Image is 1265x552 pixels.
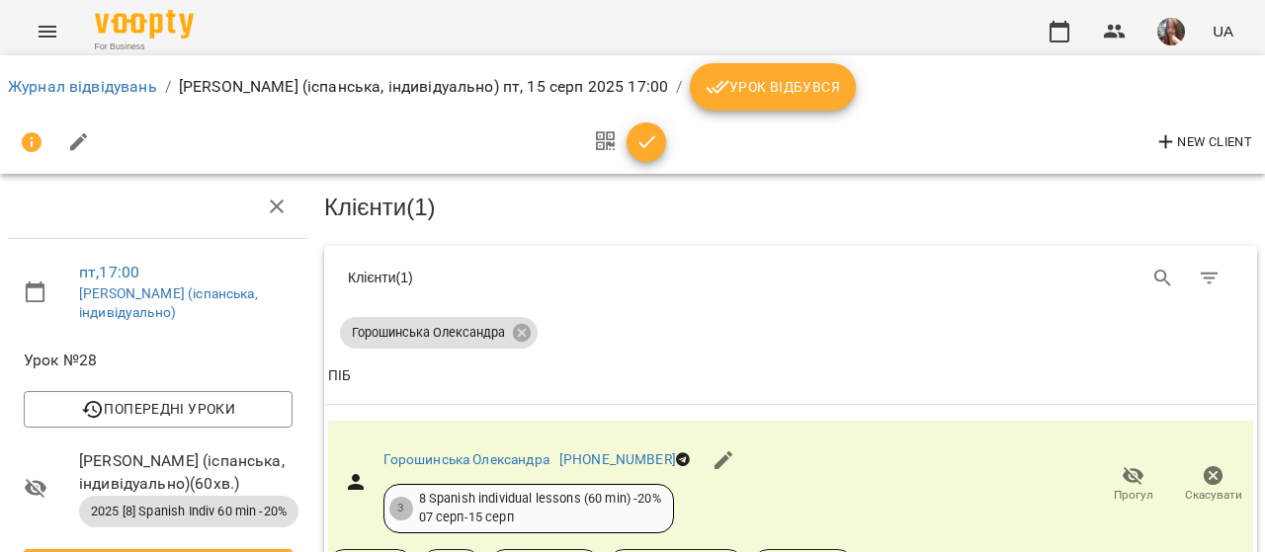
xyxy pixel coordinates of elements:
span: ПІБ [328,364,1253,388]
span: Урок №28 [24,349,293,372]
img: Voopty Logo [95,10,194,39]
span: Попередні уроки [40,397,277,421]
button: Фільтр [1186,255,1233,302]
span: Прогул [1114,487,1153,504]
button: New Client [1149,126,1257,158]
button: Скасувати [1173,457,1253,513]
span: Урок відбувся [706,75,840,99]
a: пт , 17:00 [79,263,139,281]
button: Попередні уроки [24,391,293,427]
div: Горошинська Олександра [340,317,538,349]
div: Sort [328,364,351,388]
div: 8 Spanish individual lessons (60 min) -20% 07 серп - 15 серп [419,490,661,526]
a: [PHONE_NUMBER] [559,451,676,467]
img: 0ee1f4be303f1316836009b6ba17c5c5.jpeg [1157,18,1185,45]
button: Search [1139,255,1187,302]
span: [PERSON_NAME] (іспанська, індивідуально) ( 60 хв. ) [79,449,293,496]
a: Журнал відвідувань [8,77,157,96]
button: Прогул [1093,457,1173,513]
span: New Client [1154,130,1252,154]
div: Клієнти ( 1 ) [348,268,776,287]
button: UA [1205,13,1241,49]
nav: breadcrumb [8,63,1257,111]
button: Menu [24,8,71,55]
div: 3 [389,497,413,520]
span: 2025 [8] Spanish Indiv 60 min -20% [79,503,298,520]
div: Table Toolbar [324,246,1257,309]
a: Горошинська Олександра [383,451,549,467]
li: / [165,75,171,99]
span: Скасувати [1185,487,1242,504]
h3: Клієнти ( 1 ) [324,195,1257,220]
a: [PERSON_NAME] (іспанська, індивідуально) [79,285,258,321]
span: UA [1213,21,1233,41]
li: / [676,75,682,99]
p: [PERSON_NAME] (іспанська, індивідуально) пт, 15 серп 2025 17:00 [179,75,668,99]
button: Урок відбувся [690,63,856,111]
span: Горошинська Олександра [340,324,517,342]
div: ПІБ [328,364,351,388]
span: For Business [95,40,194,53]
